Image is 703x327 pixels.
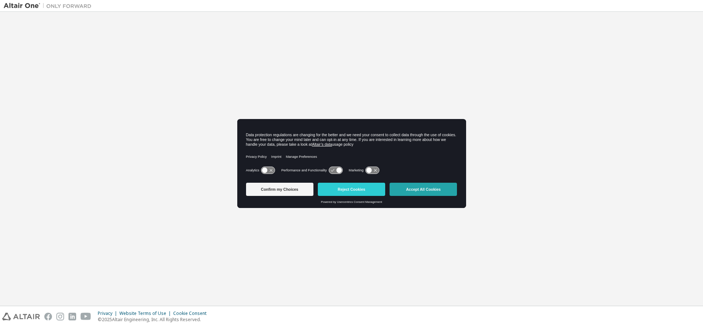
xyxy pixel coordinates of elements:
p: © 2025 Altair Engineering, Inc. All Rights Reserved. [98,316,211,323]
img: youtube.svg [81,313,91,320]
div: Privacy [98,311,119,316]
img: facebook.svg [44,313,52,320]
div: Cookie Consent [173,311,211,316]
img: instagram.svg [56,313,64,320]
img: linkedin.svg [68,313,76,320]
img: Altair One [4,2,95,10]
div: Website Terms of Use [119,311,173,316]
img: altair_logo.svg [2,313,40,320]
